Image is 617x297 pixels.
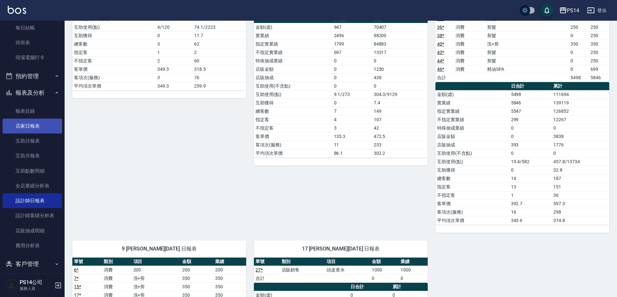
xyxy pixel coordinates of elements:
a: 互助月報表 [3,148,62,163]
td: 200 [214,266,246,274]
td: 0 [372,57,428,65]
td: 0 [509,124,552,132]
td: 平均項次單價 [72,82,156,90]
td: 平均項次單價 [435,216,509,225]
td: 233 [372,141,428,149]
td: 299 [509,115,552,124]
td: 5498 [569,73,589,82]
td: 350 [214,282,246,291]
td: 36 [552,191,609,199]
td: 62 [193,40,246,48]
td: 指定實業績 [254,40,332,48]
div: PS14 [567,6,579,15]
td: 互助使用(點) [254,90,332,99]
td: 349.3 [156,65,193,73]
td: 不指定實業績 [435,115,509,124]
td: 250 [569,23,589,31]
td: 客項次(服務) [72,73,156,82]
td: 店販抽成 [435,141,509,149]
td: 350 [569,40,589,48]
td: 合計 [435,73,454,82]
table: a dense table [435,82,609,225]
th: 日合計 [349,283,391,291]
a: 互助日報表 [3,133,62,148]
td: 70407 [372,23,428,31]
td: 343.6 [509,216,552,225]
td: 1 [156,48,193,57]
td: 消費 [454,23,486,31]
td: 0 [370,274,399,282]
button: 員工及薪資 [3,272,62,289]
th: 業績 [214,258,246,266]
td: 指定實業績 [435,107,509,115]
td: 250 [589,57,609,65]
td: 0 [552,124,609,132]
td: 151 [552,183,609,191]
button: save [540,4,553,17]
td: 374.8 [552,216,609,225]
td: 不指定客 [254,124,332,132]
td: 11.7 [193,31,246,40]
td: 互助獲得 [72,31,156,40]
td: 4 [332,115,372,124]
td: 349.3 [156,82,193,90]
td: 0 [332,57,372,65]
td: 7 [332,107,372,115]
th: 類別 [280,258,325,266]
td: 總客數 [435,174,509,183]
td: 客項次(服務) [435,208,509,216]
td: 135.3 [332,132,372,141]
td: 消費 [454,31,486,40]
td: 111694 [552,90,609,99]
td: 318.5 [193,65,246,73]
td: 149 [372,107,428,115]
img: Person [5,279,18,292]
td: 3 [332,124,372,132]
td: 客單價 [254,132,332,141]
td: 消費 [454,40,486,48]
td: 消費 [102,282,132,291]
td: 1250 [372,65,428,73]
td: 12267 [552,115,609,124]
td: 14 [509,174,552,183]
td: 0 [509,166,552,174]
td: 392.7 [509,199,552,208]
img: Logo [8,6,26,14]
td: 合計 [254,274,280,282]
td: 0 [399,274,428,282]
p: 服務人員 [20,286,53,292]
th: 單號 [72,258,102,266]
th: 業績 [399,258,428,266]
td: 指定客 [72,48,156,57]
td: 不指定客 [72,57,156,65]
td: 0 [332,82,372,90]
td: 126852 [552,107,609,115]
td: 60 [193,57,246,65]
td: 7.4 [372,99,428,107]
td: 互助使用(不含點) [435,149,509,157]
td: 2 [193,48,246,57]
a: 店家日報表 [3,119,62,133]
td: 互助獲得 [254,99,332,107]
td: 消費 [454,57,486,65]
td: 0 [372,82,428,90]
th: 金額 [370,258,399,266]
td: 指定客 [435,183,509,191]
td: 86.1 [332,149,372,157]
td: 11 [332,141,372,149]
td: 1776 [552,141,609,149]
td: 洗+剪 [486,40,569,48]
td: 互助使用(點) [72,23,156,31]
td: 19.4/582 [509,157,552,166]
a: 費用分析表 [3,238,62,253]
td: 42 [372,124,428,132]
td: 13317 [372,48,428,57]
td: 98200 [372,31,428,40]
td: 5498 [509,90,552,99]
th: 金額 [181,258,213,266]
td: 金額(虛) [254,23,332,31]
td: 互助獲得 [435,166,509,174]
td: 250 [589,23,609,31]
td: 350 [589,40,609,48]
td: 947 [332,23,372,31]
